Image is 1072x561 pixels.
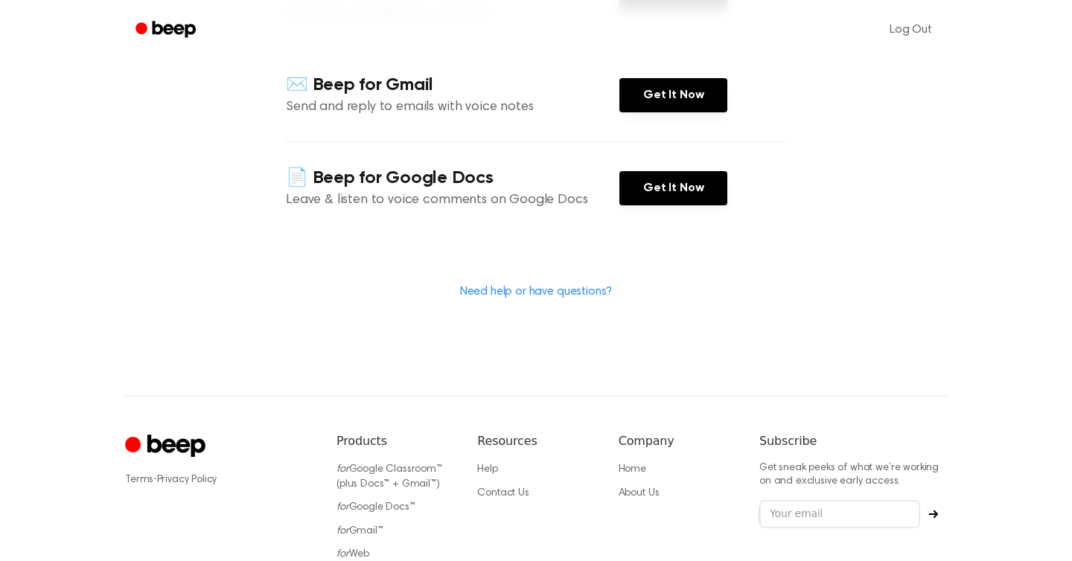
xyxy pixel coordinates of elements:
a: forGoogle Docs™ [336,502,415,513]
a: Beep [125,16,209,45]
i: for [336,526,349,536]
i: for [336,502,349,513]
a: Home [619,464,646,475]
a: Help [477,464,497,475]
a: About Us [619,488,660,499]
a: Get It Now [619,171,727,205]
a: Need help or have questions? [460,286,613,298]
h4: ✉️ Beep for Gmail [286,73,619,97]
a: Get It Now [619,78,727,112]
a: Cruip [125,432,209,461]
a: forGmail™ [336,526,383,536]
a: Terms [125,475,153,485]
h4: 📄 Beep for Google Docs [286,166,619,190]
h6: Company [619,432,736,450]
input: Your email [759,500,920,528]
a: Privacy Policy [157,475,217,485]
a: Log Out [875,12,947,48]
a: Contact Us [477,488,529,499]
a: forWeb [336,549,369,560]
div: · [125,472,313,487]
p: Get sneak peeks of what we’re working on and exclusive early access. [759,462,947,488]
p: Leave & listen to voice comments on Google Docs [286,190,619,211]
i: for [336,464,349,475]
button: Subscribe [920,510,947,519]
h6: Resources [477,432,594,450]
h6: Products [336,432,453,450]
h6: Subscribe [759,432,947,450]
a: forGoogle Classroom™ (plus Docs™ + Gmail™) [336,464,442,490]
p: Send and reply to emails with voice notes [286,97,619,118]
i: for [336,549,349,560]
